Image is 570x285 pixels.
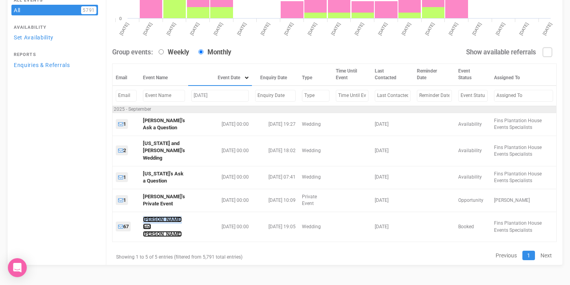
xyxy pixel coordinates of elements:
[113,106,557,113] td: 2025 - September
[336,90,368,101] input: Filter by Time Until Event
[307,22,318,36] tspan: [DATE]
[491,64,557,86] th: Assigned To
[142,22,153,36] tspan: [DATE]
[372,189,414,212] td: [DATE]
[542,22,553,36] tspan: [DATE]
[455,189,491,212] td: Opportunity
[455,212,491,242] td: Booked
[143,171,183,184] a: [US_STATE]'s Ask a Question
[188,212,252,242] td: [DATE] 00:00
[491,189,557,212] td: [PERSON_NAME]
[375,90,411,101] input: Filter by Last Contacted
[8,258,27,277] div: Open Intercom Messenger
[494,90,553,101] input: Filter by Assigned To
[11,60,98,70] a: Enquiries & Referrals
[116,222,131,231] a: 67
[188,166,252,189] td: [DATE] 00:00
[116,195,128,205] a: 1
[166,22,177,36] tspan: [DATE]
[236,22,247,36] tspan: [DATE]
[302,90,329,101] input: Filter by Type
[522,251,535,260] a: 1
[455,166,491,189] td: Availability
[372,166,414,189] td: [DATE]
[330,22,341,36] tspan: [DATE]
[116,90,137,101] input: Filter by Email
[11,5,98,15] a: All5791
[377,22,388,36] tspan: [DATE]
[189,22,200,36] tspan: [DATE]
[491,251,522,260] a: Previous
[252,212,299,242] td: [DATE] 19:05
[466,48,536,56] strong: Show available referrals
[194,48,231,57] label: Monthly
[455,113,491,136] td: Availability
[155,48,189,57] label: Weekly
[116,172,128,182] a: 1
[491,166,557,189] td: Fins Plantation House Events Specialists
[143,194,185,207] a: [PERSON_NAME]'s Private Event
[14,25,96,30] h4: Availability
[260,22,271,36] tspan: [DATE]
[188,136,252,166] td: [DATE] 00:00
[299,113,333,136] td: Wedding
[536,251,557,260] a: Next
[299,189,333,212] td: Private Event
[252,166,299,189] td: [DATE] 07:41
[417,90,452,101] input: Filter by Reminder Date
[518,22,529,36] tspan: [DATE]
[255,90,296,101] input: Filter by Enquiry Date
[143,90,185,101] input: Filter by Event Name
[143,216,182,237] a: [PERSON_NAME] and [PERSON_NAME]
[118,22,130,36] tspan: [DATE]
[198,49,204,54] input: Monthly
[252,64,299,86] th: Enquiry Date
[299,166,333,189] td: Wedding
[113,64,140,86] th: Email
[353,22,365,36] tspan: [DATE]
[188,113,252,136] td: [DATE] 00:00
[191,90,249,101] input: Filter by Event Date
[252,189,299,212] td: [DATE] 10:09
[414,64,455,86] th: Reminder Date
[119,16,122,21] tspan: 0
[333,64,372,86] th: Time Until Event
[495,22,506,36] tspan: [DATE]
[448,22,459,36] tspan: [DATE]
[252,113,299,136] td: [DATE] 19:27
[424,22,435,36] tspan: [DATE]
[188,189,252,212] td: [DATE] 00:00
[112,250,252,265] div: Showing 1 to 5 of 5 entries (filtered from 5,791 total entries)
[455,136,491,166] td: Availability
[159,49,164,54] input: Weekly
[112,48,153,56] strong: Group events:
[143,117,185,131] a: [PERSON_NAME]'s Ask a Question
[81,6,96,14] span: 5791
[372,212,414,242] td: [DATE]
[372,64,414,86] th: Last Contacted
[491,136,557,166] td: Fins Plantation House Events Specialists
[491,113,557,136] td: Fins Plantation House Events Specialists
[372,113,414,136] td: [DATE]
[283,22,294,36] tspan: [DATE]
[491,212,557,242] td: Fins Plantation House Events Specialists
[188,64,252,86] th: Event Date
[213,22,224,36] tspan: [DATE]
[252,136,299,166] td: [DATE] 18:02
[299,64,333,86] th: Type
[14,52,96,57] h4: Reports
[11,32,98,43] a: Set Availability
[140,64,188,86] th: Event Name
[401,22,412,36] tspan: [DATE]
[372,136,414,166] td: [DATE]
[458,90,488,101] input: Filter by Event Status
[299,212,333,242] td: Wedding
[455,64,491,86] th: Event Status
[116,145,128,155] a: 2
[471,22,482,36] tspan: [DATE]
[116,119,128,129] a: 1
[143,140,185,161] a: [US_STATE] and [PERSON_NAME]'s Wedding
[299,136,333,166] td: Wedding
